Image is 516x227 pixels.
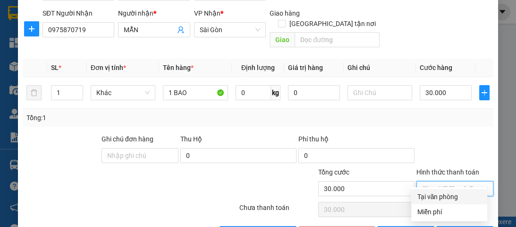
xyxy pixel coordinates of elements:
span: CC [89,50,100,60]
div: Chưa thanh toán [238,202,317,219]
span: Giao [270,32,295,47]
span: kg [271,85,280,100]
div: Phí thu hộ [298,134,414,148]
div: ĐÚNG [90,19,171,31]
div: Người nhận [118,8,190,18]
input: Ghi chú đơn hàng [102,148,178,163]
button: plus [24,21,39,36]
span: Sài Gòn [200,23,260,37]
span: SL [100,64,112,78]
span: Tổng cước [318,168,349,176]
th: Ghi chú [344,59,416,77]
span: user-add [177,26,185,34]
button: delete [26,85,42,100]
span: Giao hàng [270,9,300,17]
span: Thu Hộ [180,135,202,143]
input: 0 [288,85,340,100]
span: plus [25,25,39,33]
div: Sài Gòn [90,8,171,19]
input: VD: Bàn, Ghế [163,85,228,100]
div: DŨNG [8,19,84,31]
span: Định lượng [241,64,275,71]
span: Đơn vị tính [91,64,126,71]
div: 0934089616 [90,31,171,44]
button: plus [479,85,490,100]
div: Tại văn phòng [417,192,482,202]
div: Tên hàng: THÙNG ( : 2 ) [8,65,171,77]
span: Giá trị hàng [288,64,323,71]
div: 0938269208 [8,31,84,44]
span: Khác [96,86,150,100]
div: SĐT Người Nhận [42,8,114,18]
span: VP Nhận [194,9,220,17]
span: [GEOGRAPHIC_DATA] tận nơi [286,18,380,29]
input: Ghi Chú [347,85,412,100]
span: Nhận: [90,9,113,19]
label: Hình thức thanh toán [416,168,479,176]
div: Miễn phí [417,207,482,217]
span: plus [480,89,489,96]
span: SL [51,64,59,71]
span: Tên hàng [163,64,194,71]
span: Gửi: [8,9,23,19]
input: Dọc đường [295,32,380,47]
label: Ghi chú đơn hàng [102,135,153,143]
div: Chợ Lách [8,8,84,19]
div: Tổng: 1 [26,113,200,123]
span: Cước hàng [420,64,452,71]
